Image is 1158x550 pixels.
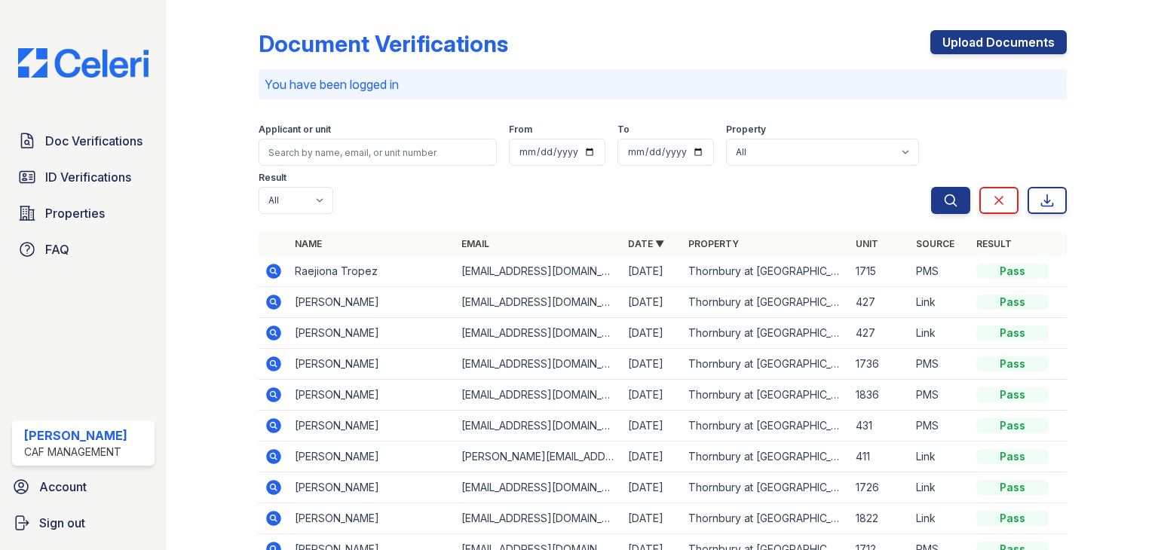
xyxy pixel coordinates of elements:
td: [DATE] [622,380,682,411]
td: [EMAIL_ADDRESS][DOMAIN_NAME] [455,349,622,380]
a: Source [916,238,954,249]
div: Pass [976,387,1049,402]
td: [PERSON_NAME][EMAIL_ADDRESS][PERSON_NAME][DOMAIN_NAME] [455,442,622,472]
td: Raejiona Tropez [289,256,455,287]
input: Search by name, email, or unit number [259,139,497,166]
td: PMS [910,349,970,380]
td: Thornbury at [GEOGRAPHIC_DATA] [682,287,849,318]
td: [PERSON_NAME] [289,503,455,534]
a: Email [461,238,489,249]
td: [EMAIL_ADDRESS][DOMAIN_NAME] [455,287,622,318]
td: [PERSON_NAME] [289,472,455,503]
img: CE_Logo_Blue-a8612792a0a2168367f1c8372b55b34899dd931a85d93a1a3d3e32e68fde9ad4.png [6,48,161,78]
a: Unit [856,238,878,249]
span: Doc Verifications [45,132,142,150]
td: Thornbury at [GEOGRAPHIC_DATA] [682,442,849,472]
td: 431 [850,411,910,442]
td: Thornbury at [GEOGRAPHIC_DATA] [682,256,849,287]
div: CAF Management [24,445,127,460]
a: Result [976,238,1012,249]
td: 1726 [850,472,910,503]
span: FAQ [45,240,69,258]
a: Account [6,472,161,502]
a: FAQ [12,234,155,264]
td: [PERSON_NAME] [289,442,455,472]
a: Properties [12,198,155,228]
a: Doc Verifications [12,126,155,156]
td: 411 [850,442,910,472]
td: Link [910,318,970,349]
div: Pass [976,325,1049,341]
td: [EMAIL_ADDRESS][DOMAIN_NAME] [455,503,622,534]
td: [EMAIL_ADDRESS][DOMAIN_NAME] [455,318,622,349]
iframe: chat widget [1095,490,1143,535]
span: Properties [45,204,105,222]
td: 427 [850,318,910,349]
td: 1836 [850,380,910,411]
td: [PERSON_NAME] [289,349,455,380]
div: Pass [976,449,1049,464]
td: [EMAIL_ADDRESS][DOMAIN_NAME] [455,256,622,287]
td: 1822 [850,503,910,534]
td: [PERSON_NAME] [289,318,455,349]
td: [DATE] [622,318,682,349]
td: [DATE] [622,442,682,472]
label: From [509,124,532,136]
td: [PERSON_NAME] [289,287,455,318]
div: Pass [976,295,1049,310]
div: Document Verifications [259,30,508,57]
td: PMS [910,256,970,287]
td: [DATE] [622,503,682,534]
a: ID Verifications [12,162,155,192]
td: [EMAIL_ADDRESS][DOMAIN_NAME] [455,411,622,442]
div: [PERSON_NAME] [24,426,127,445]
td: Link [910,442,970,472]
label: Result [259,172,286,184]
label: Applicant or unit [259,124,331,136]
td: 1736 [850,349,910,380]
div: Pass [976,356,1049,371]
td: PMS [910,380,970,411]
td: Link [910,287,970,318]
div: Pass [976,480,1049,495]
span: Sign out [39,514,85,532]
label: Property [726,124,766,136]
p: You have been logged in [265,75,1061,93]
td: [DATE] [622,287,682,318]
a: Date ▼ [628,238,664,249]
span: ID Verifications [45,168,131,186]
td: [PERSON_NAME] [289,411,455,442]
td: [DATE] [622,349,682,380]
div: Pass [976,511,1049,526]
a: Name [295,238,322,249]
td: Thornbury at [GEOGRAPHIC_DATA] [682,472,849,503]
td: Thornbury at [GEOGRAPHIC_DATA] [682,380,849,411]
span: Account [39,478,87,496]
td: Thornbury at [GEOGRAPHIC_DATA] [682,318,849,349]
td: 427 [850,287,910,318]
td: Thornbury at [GEOGRAPHIC_DATA] [682,411,849,442]
td: [EMAIL_ADDRESS][DOMAIN_NAME] [455,380,622,411]
td: Thornbury at [GEOGRAPHIC_DATA] [682,349,849,380]
td: [PERSON_NAME] [289,380,455,411]
label: To [617,124,630,136]
div: Pass [976,418,1049,433]
td: Link [910,472,970,503]
td: Thornbury at [GEOGRAPHIC_DATA] [682,503,849,534]
td: [DATE] [622,411,682,442]
td: Link [910,503,970,534]
td: [DATE] [622,256,682,287]
a: Sign out [6,508,161,538]
td: PMS [910,411,970,442]
a: Property [688,238,739,249]
td: 1715 [850,256,910,287]
div: Pass [976,264,1049,279]
td: [EMAIL_ADDRESS][DOMAIN_NAME] [455,472,622,503]
td: [DATE] [622,472,682,503]
a: Upload Documents [930,30,1067,54]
